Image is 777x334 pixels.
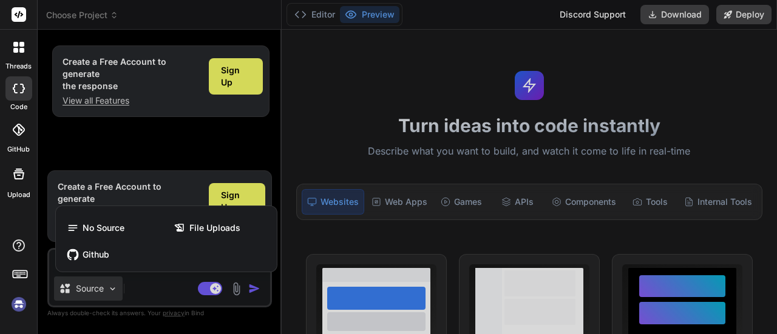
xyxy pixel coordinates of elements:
[83,222,124,234] span: No Source
[5,61,32,72] label: threads
[7,190,30,200] label: Upload
[7,144,30,155] label: GitHub
[83,249,109,261] span: Github
[8,294,29,315] img: signin
[189,222,240,234] span: File Uploads
[10,102,27,112] label: code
